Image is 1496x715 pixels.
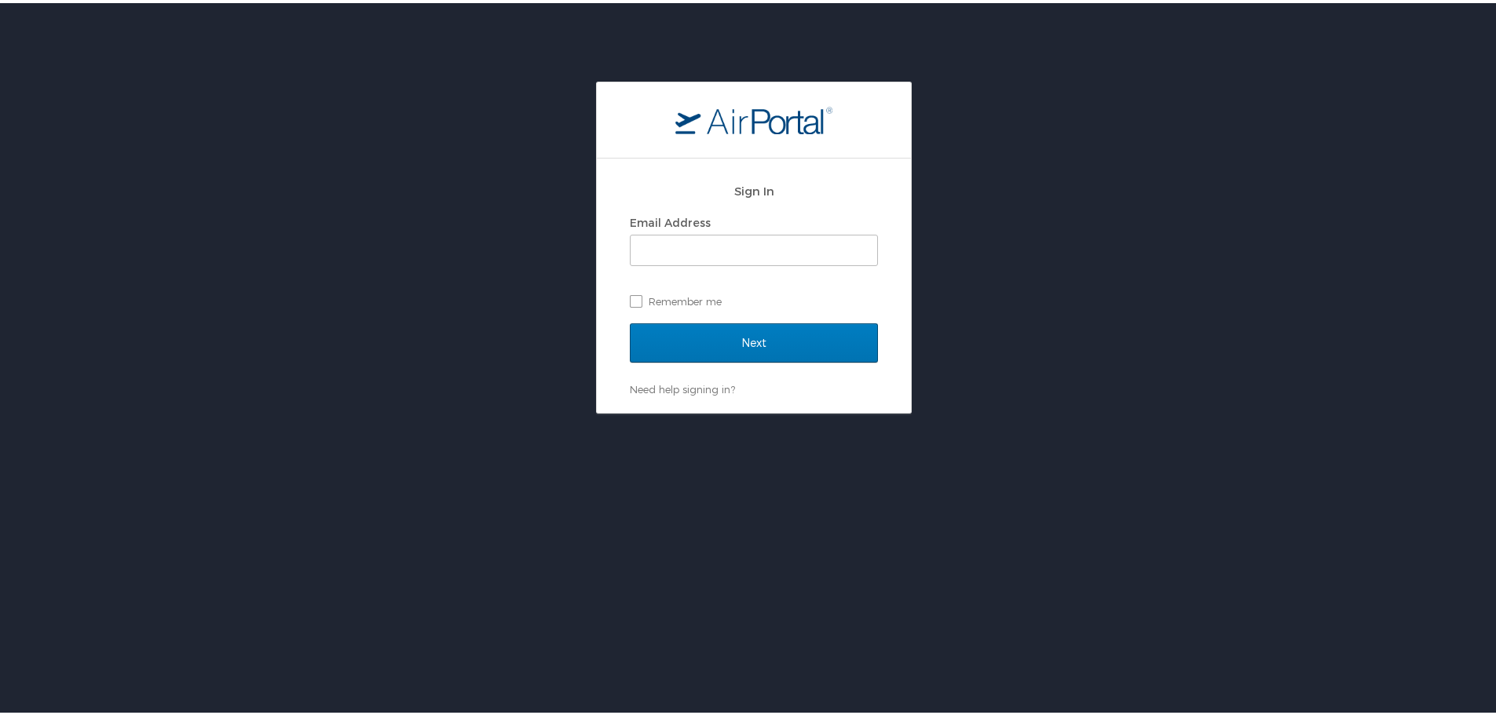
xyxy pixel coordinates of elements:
a: Need help signing in? [630,380,735,392]
label: Email Address [630,213,711,226]
input: Next [630,320,878,359]
label: Remember me [630,286,878,310]
img: logo [675,103,832,131]
h2: Sign In [630,179,878,197]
